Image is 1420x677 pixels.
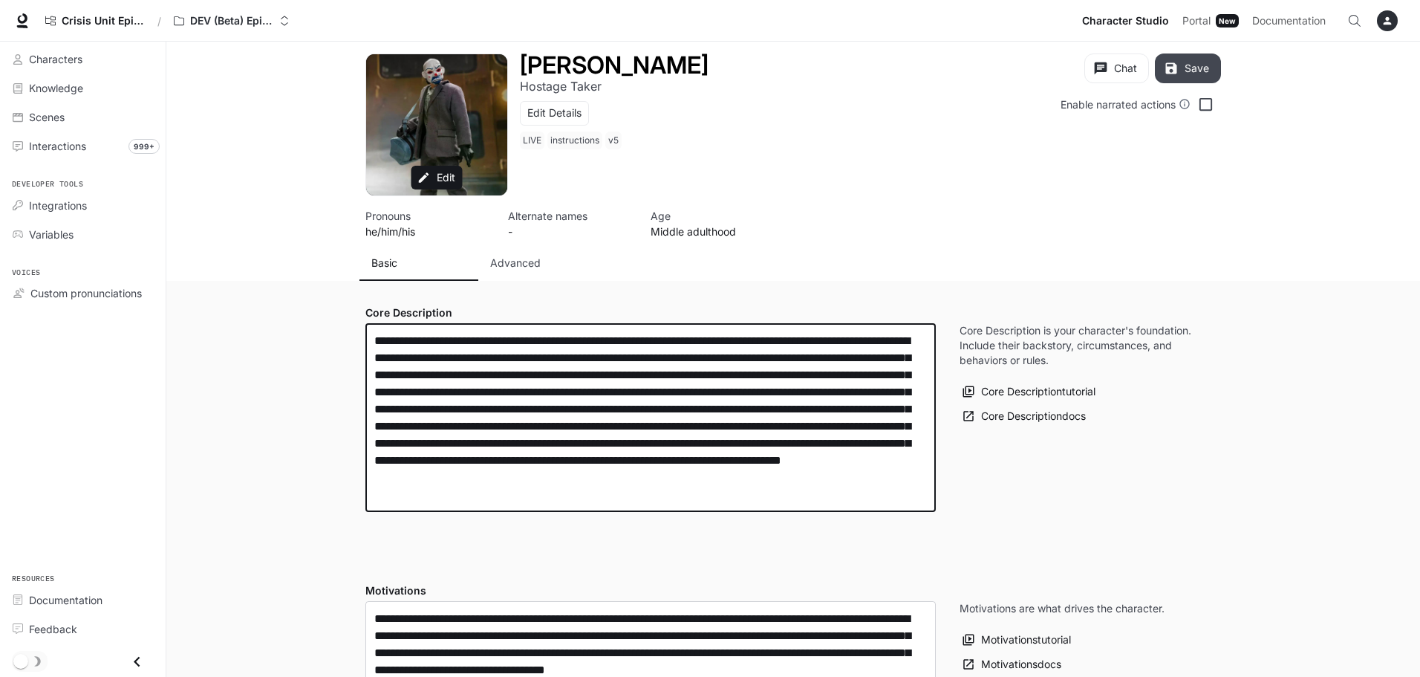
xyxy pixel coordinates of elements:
[1082,12,1169,30] span: Character Studio
[29,109,65,125] span: Scenes
[960,404,1090,429] a: Core Descriptiondocs
[411,166,463,190] button: Edit
[365,323,936,512] div: label
[120,647,154,677] button: Close drawer
[6,46,160,72] a: Characters
[29,621,77,637] span: Feedback
[520,132,625,155] button: Open character details dialog
[365,208,490,224] p: Pronouns
[1252,12,1326,30] span: Documentation
[366,54,507,195] div: Avatar image
[520,101,589,126] button: Edit Details
[6,192,160,218] a: Integrations
[520,54,709,77] button: Open character details dialog
[1176,6,1245,36] a: PortalNew
[1061,97,1191,112] div: Enable narrated actions
[1340,6,1369,36] button: Open Command Menu
[39,6,152,36] a: Crisis Unit Episode 1
[190,15,273,27] p: DEV (Beta) Episode 1 - Crisis Unit
[6,280,160,306] a: Custom pronunciations
[960,323,1197,368] p: Core Description is your character's foundation. Include their backstory, circumstances, and beha...
[365,224,490,239] p: he/him/his
[520,51,709,80] h1: [PERSON_NAME]
[29,227,74,242] span: Variables
[508,208,633,239] button: Open character details dialog
[651,208,775,239] button: Open character details dialog
[651,208,775,224] p: Age
[30,285,142,301] span: Custom pronunciations
[1155,54,1221,83] button: Save
[366,54,507,195] button: Open character avatar dialog
[62,15,145,27] span: Crisis Unit Episode 1
[490,256,541,271] p: Advanced
[29,80,83,96] span: Knowledge
[6,616,160,642] a: Feedback
[960,380,1099,404] button: Core Descriptiontutorial
[29,198,87,213] span: Integrations
[365,583,936,598] h4: Motivations
[13,652,28,669] span: Dark mode toggle
[608,135,619,146] p: v5
[29,138,86,154] span: Interactions
[605,132,625,149] span: v5
[1216,14,1239,27] div: New
[523,135,541,146] p: LIVE
[1084,54,1149,83] button: Chat
[651,224,775,239] p: Middle adulthood
[6,75,160,101] a: Knowledge
[1246,6,1337,36] a: Documentation
[520,79,602,94] p: Hostage Taker
[29,592,102,608] span: Documentation
[6,587,160,613] a: Documentation
[365,208,490,239] button: Open character details dialog
[550,135,599,146] p: instructions
[960,652,1065,677] a: Motivationsdocs
[520,132,547,149] span: LIVE
[371,256,397,271] p: Basic
[508,224,633,239] p: -
[960,628,1075,652] button: Motivationstutorial
[547,132,605,149] span: instructions
[960,601,1165,616] p: Motivations are what drives the character.
[128,139,160,154] span: 999+
[6,221,160,247] a: Variables
[365,305,936,320] h4: Core Description
[1182,12,1211,30] span: Portal
[520,77,602,95] button: Open character details dialog
[6,104,160,130] a: Scenes
[1076,6,1175,36] a: Character Studio
[152,13,167,29] div: /
[29,51,82,67] span: Characters
[508,208,633,224] p: Alternate names
[6,133,160,159] a: Interactions
[167,6,296,36] button: Open workspace menu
